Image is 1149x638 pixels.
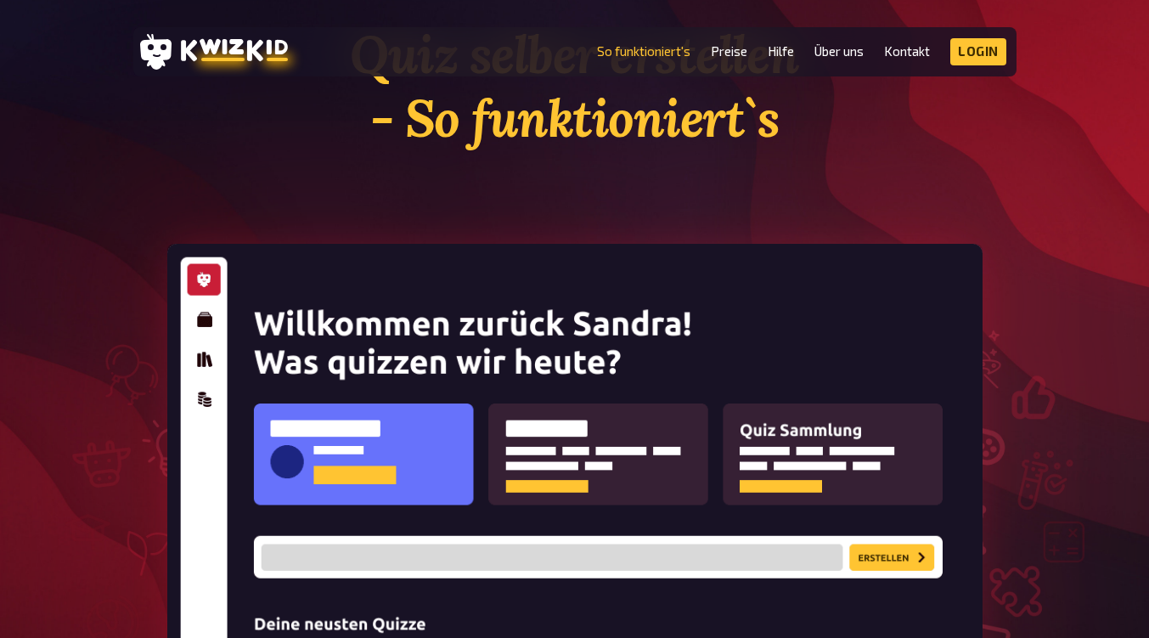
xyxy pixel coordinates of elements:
a: So funktioniert's [597,44,690,59]
h1: Quiz selber erstellen - So funktioniert`s [167,23,983,150]
a: Login [950,38,1006,65]
a: Preise [711,44,747,59]
a: Kontakt [884,44,930,59]
a: Über uns [814,44,864,59]
a: Hilfe [768,44,794,59]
